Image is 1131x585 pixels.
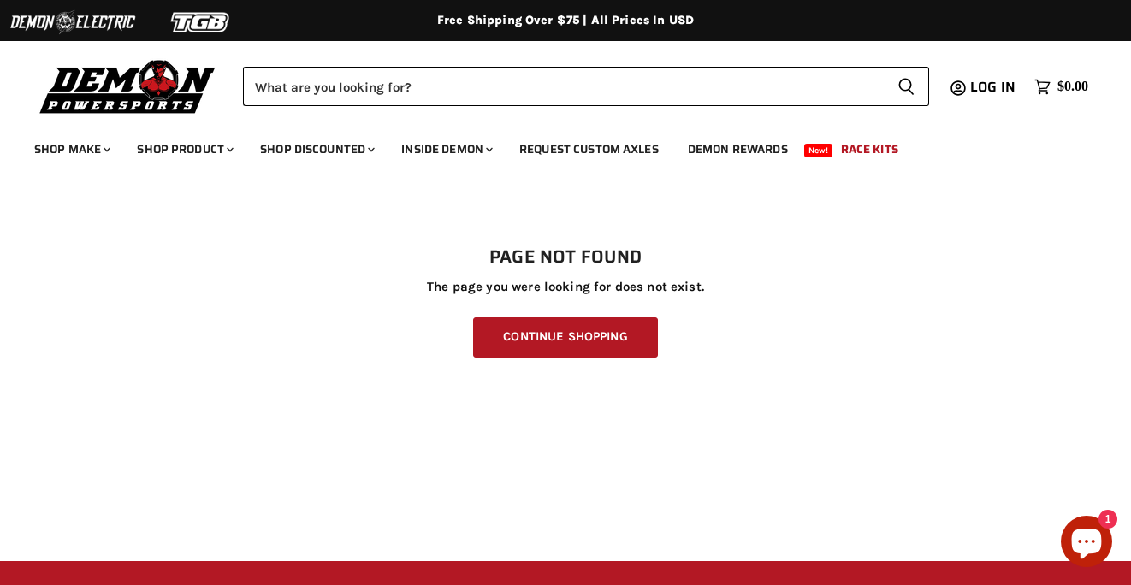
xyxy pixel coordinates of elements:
img: Demon Powersports [34,56,222,116]
a: Shop Discounted [247,132,385,167]
p: The page you were looking for does not exist. [34,280,1097,294]
form: Product [243,67,929,106]
span: Log in [970,76,1016,97]
a: Inside Demon [388,132,503,167]
img: TGB Logo 2 [137,6,265,38]
a: Shop Make [21,132,121,167]
a: Request Custom Axles [506,132,672,167]
img: Demon Electric Logo 2 [9,6,137,38]
h1: Page not found [34,247,1097,268]
a: Continue Shopping [473,317,657,357]
a: Race Kits [828,132,911,167]
span: $0.00 [1057,79,1088,95]
ul: Main menu [21,125,1084,167]
inbox-online-store-chat: Shopify online store chat [1056,516,1117,571]
a: Demon Rewards [675,132,801,167]
span: New! [804,144,833,157]
input: Search [243,67,884,106]
button: Search [884,67,929,106]
a: $0.00 [1026,74,1097,99]
a: Log in [962,80,1026,95]
a: Shop Product [124,132,244,167]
